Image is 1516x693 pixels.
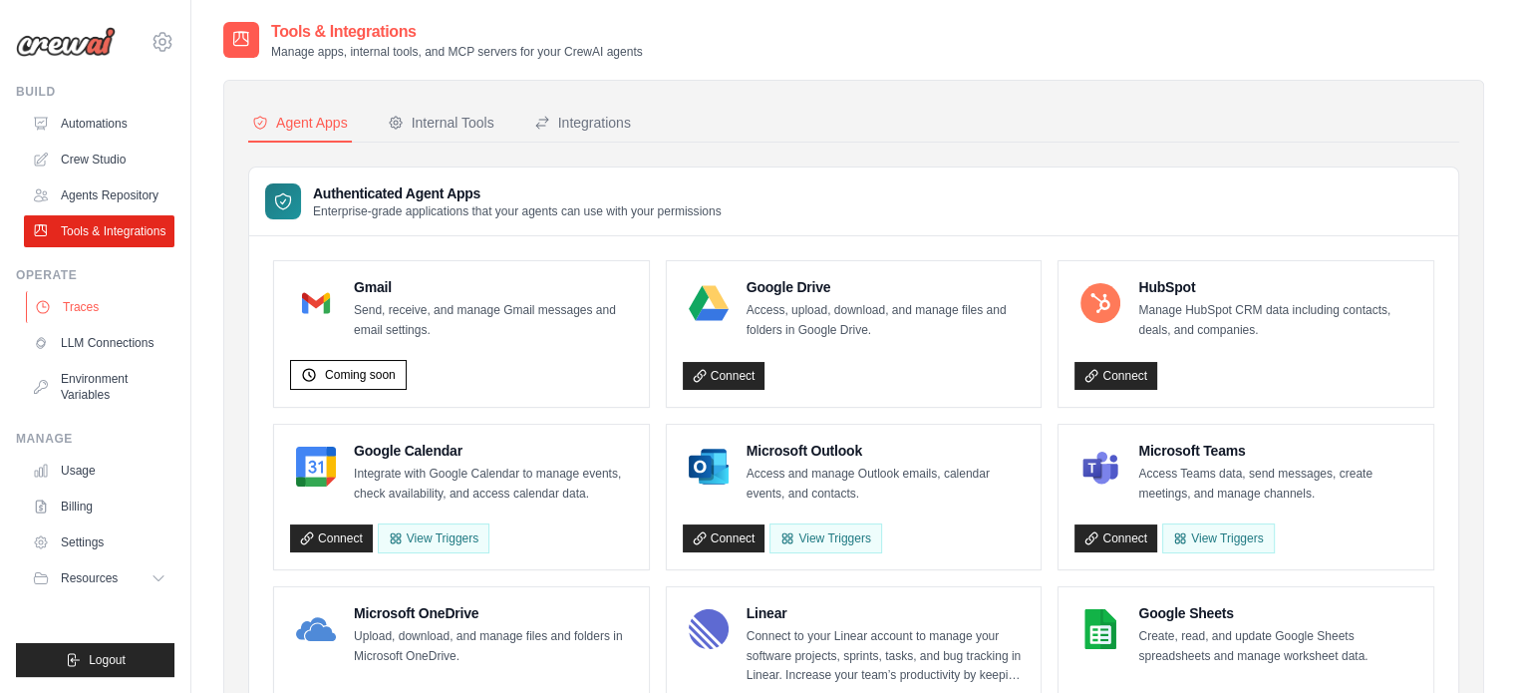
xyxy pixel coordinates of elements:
h4: Google Drive [747,277,1026,297]
p: Enterprise-grade applications that your agents can use with your permissions [313,203,722,219]
a: Connect [290,524,373,552]
p: Create, read, and update Google Sheets spreadsheets and manage worksheet data. [1138,627,1417,666]
img: Gmail Logo [296,283,336,323]
button: Resources [24,562,174,594]
a: Traces [26,291,176,323]
a: Environment Variables [24,363,174,411]
a: Connect [683,362,765,390]
button: Logout [16,643,174,677]
div: Internal Tools [388,113,494,133]
h4: Microsoft Outlook [747,441,1026,461]
h4: HubSpot [1138,277,1417,297]
button: Integrations [530,105,635,143]
p: Upload, download, and manage files and folders in Microsoft OneDrive. [354,627,633,666]
div: Integrations [534,113,631,133]
img: Google Drive Logo [689,283,729,323]
: View Triggers [1162,523,1274,553]
a: Connect [1074,362,1157,390]
a: Connect [683,524,765,552]
span: Resources [61,570,118,586]
img: HubSpot Logo [1080,283,1120,323]
h4: Google Calendar [354,441,633,461]
a: Settings [24,526,174,558]
a: Usage [24,455,174,487]
h4: Google Sheets [1138,603,1417,623]
a: Billing [24,491,174,522]
h4: Linear [747,603,1026,623]
: View Triggers [769,523,881,553]
img: Google Calendar Logo [296,447,336,487]
div: Agent Apps [252,113,348,133]
p: Access, upload, download, and manage files and folders in Google Drive. [747,301,1026,340]
h2: Tools & Integrations [271,20,643,44]
p: Connect to your Linear account to manage your software projects, sprints, tasks, and bug tracking... [747,627,1026,686]
button: View Triggers [378,523,489,553]
p: Send, receive, and manage Gmail messages and email settings. [354,301,633,340]
p: Integrate with Google Calendar to manage events, check availability, and access calendar data. [354,465,633,504]
a: Crew Studio [24,144,174,175]
a: Agents Repository [24,179,174,211]
img: Microsoft Outlook Logo [689,447,729,487]
h4: Gmail [354,277,633,297]
button: Agent Apps [248,105,352,143]
img: Microsoft OneDrive Logo [296,609,336,649]
p: Manage apps, internal tools, and MCP servers for your CrewAI agents [271,44,643,60]
p: Manage HubSpot CRM data including contacts, deals, and companies. [1138,301,1417,340]
p: Access Teams data, send messages, create meetings, and manage channels. [1138,465,1417,504]
a: Tools & Integrations [24,215,174,247]
img: Google Sheets Logo [1080,609,1120,649]
img: Linear Logo [689,609,729,649]
h4: Microsoft Teams [1138,441,1417,461]
a: Connect [1074,524,1157,552]
span: Coming soon [325,367,396,383]
div: Build [16,84,174,100]
button: Internal Tools [384,105,498,143]
p: Access and manage Outlook emails, calendar events, and contacts. [747,465,1026,504]
a: Automations [24,108,174,140]
img: Logo [16,27,116,57]
div: Operate [16,267,174,283]
h4: Microsoft OneDrive [354,603,633,623]
h3: Authenticated Agent Apps [313,183,722,203]
a: LLM Connections [24,327,174,359]
div: Manage [16,431,174,447]
img: Microsoft Teams Logo [1080,447,1120,487]
span: Logout [89,652,126,668]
